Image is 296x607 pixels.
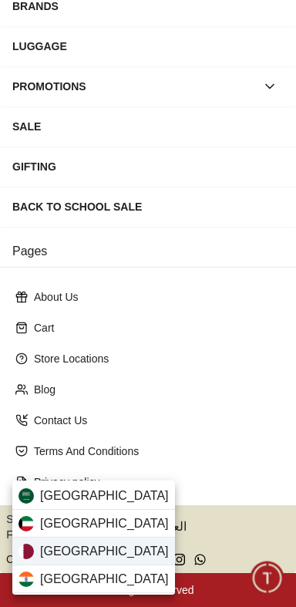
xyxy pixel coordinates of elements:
span: [GEOGRAPHIC_DATA] [40,514,169,533]
span: [GEOGRAPHIC_DATA] [40,542,169,561]
span: [GEOGRAPHIC_DATA] [40,570,169,588]
img: Saudi Arabia [18,488,34,504]
span: [GEOGRAPHIC_DATA] [40,487,169,505]
img: Kuwait [18,516,34,531]
div: Chat Widget [251,561,284,595]
img: India [18,572,34,587]
img: Qatar [18,544,34,559]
